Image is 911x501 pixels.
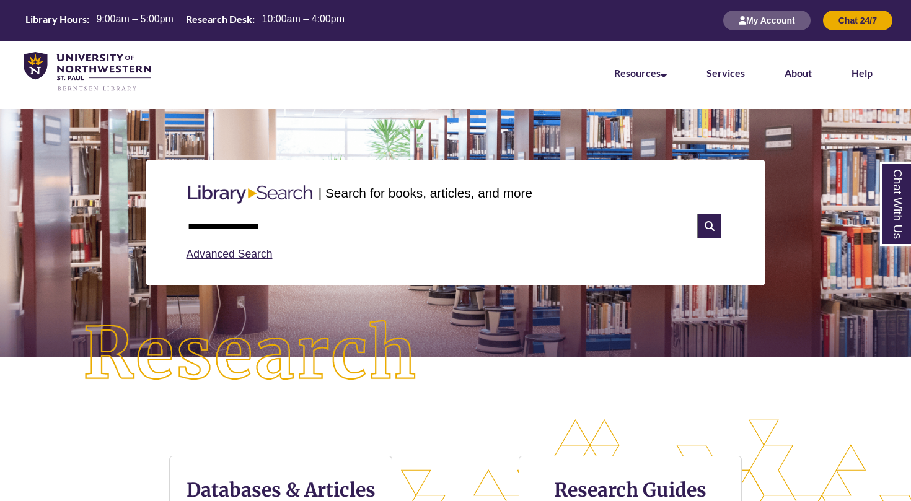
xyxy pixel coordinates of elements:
a: Help [852,67,873,79]
a: Chat 24/7 [823,15,892,25]
a: My Account [723,15,811,25]
a: About [785,67,812,79]
a: Hours Today [20,12,350,29]
a: Advanced Search [187,248,273,260]
th: Library Hours: [20,12,91,26]
span: 10:00am – 4:00pm [262,14,345,24]
img: Libary Search [182,180,319,209]
a: Resources [614,67,667,79]
i: Search [698,214,721,238]
p: | Search for books, articles, and more [319,183,532,203]
a: Services [706,67,745,79]
table: Hours Today [20,12,350,28]
button: My Account [723,11,811,30]
span: 9:00am – 5:00pm [96,14,174,24]
img: UNWSP Library Logo [24,52,151,92]
button: Chat 24/7 [823,11,892,30]
th: Research Desk: [181,12,257,26]
img: Research [46,283,456,425]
